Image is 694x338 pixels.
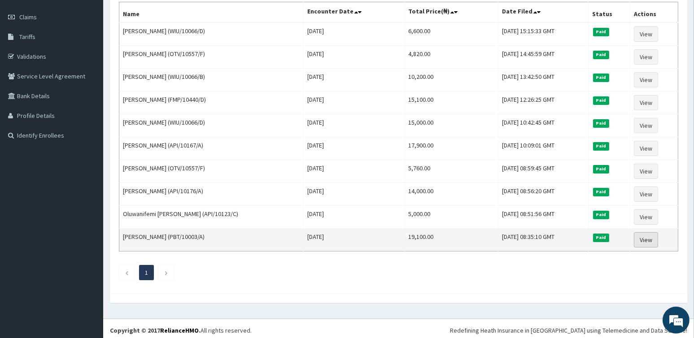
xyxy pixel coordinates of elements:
th: Status [589,2,630,23]
a: View [634,72,658,87]
td: [DATE] 12:26:25 GMT [498,91,589,114]
td: [PERSON_NAME] (API/10176/A) [119,183,304,206]
span: Paid [593,165,609,173]
a: View [634,141,658,156]
strong: Copyright © 2017 . [110,326,201,334]
td: Oluwanifemi [PERSON_NAME] (API/10123/C) [119,206,304,229]
td: [DATE] [304,229,405,251]
td: [DATE] 08:35:10 GMT [498,229,589,251]
a: Previous page [125,269,129,277]
span: Paid [593,142,609,150]
th: Actions [630,2,678,23]
a: View [634,118,658,133]
td: [DATE] 10:42:45 GMT [498,114,589,137]
td: [PERSON_NAME] (OTV/10557/F) [119,46,304,69]
td: [PERSON_NAME] (WIU/10066/B) [119,69,304,91]
th: Total Price(₦) [405,2,498,23]
span: Paid [593,96,609,104]
td: [PERSON_NAME] (WIU/10066/D) [119,22,304,46]
td: [DATE] [304,91,405,114]
td: [DATE] [304,69,405,91]
div: Chat with us now [47,50,151,62]
a: View [634,26,658,42]
td: 15,000.00 [405,114,498,137]
td: [DATE] 08:59:45 GMT [498,160,589,183]
td: [DATE] [304,46,405,69]
span: We're online! [52,113,124,204]
a: View [634,164,658,179]
a: RelianceHMO [160,326,199,334]
a: View [634,95,658,110]
td: 10,200.00 [405,69,498,91]
span: Paid [593,28,609,36]
td: [PERSON_NAME] (OTV/10557/F) [119,160,304,183]
td: 14,000.00 [405,183,498,206]
span: Paid [593,211,609,219]
img: d_794563401_company_1708531726252_794563401 [17,45,36,67]
td: [DATE] [304,22,405,46]
span: Paid [593,188,609,196]
td: [DATE] [304,183,405,206]
div: Minimize live chat window [147,4,169,26]
a: Page 1 is your current page [145,269,148,277]
td: 5,000.00 [405,206,498,229]
td: [DATE] [304,160,405,183]
td: 6,600.00 [405,22,498,46]
td: [PERSON_NAME] (API/10167/A) [119,137,304,160]
td: [DATE] 15:15:33 GMT [498,22,589,46]
td: 17,900.00 [405,137,498,160]
td: [PERSON_NAME] (PBT/10003/A) [119,229,304,251]
a: View [634,232,658,247]
th: Name [119,2,304,23]
td: 15,100.00 [405,91,498,114]
td: 19,100.00 [405,229,498,251]
span: Claims [19,13,37,21]
td: [DATE] 10:09:01 GMT [498,137,589,160]
textarea: Type your message and hit 'Enter' [4,245,171,276]
td: [DATE] 08:56:20 GMT [498,183,589,206]
span: Paid [593,119,609,127]
td: [DATE] [304,206,405,229]
a: View [634,186,658,202]
span: Paid [593,74,609,82]
td: [DATE] [304,114,405,137]
td: 4,820.00 [405,46,498,69]
span: Paid [593,51,609,59]
span: Tariffs [19,33,35,41]
td: [PERSON_NAME] (WIU/10066/D) [119,114,304,137]
th: Encounter Date [304,2,405,23]
a: Next page [164,269,168,277]
td: [DATE] [304,137,405,160]
div: Redefining Heath Insurance in [GEOGRAPHIC_DATA] using Telemedicine and Data Science! [450,326,687,335]
a: View [634,209,658,225]
th: Date Filed [498,2,589,23]
td: 5,760.00 [405,160,498,183]
td: [DATE] 13:42:50 GMT [498,69,589,91]
a: View [634,49,658,65]
td: [DATE] 08:51:56 GMT [498,206,589,229]
span: Paid [593,234,609,242]
td: [PERSON_NAME] (FMP/10440/D) [119,91,304,114]
td: [DATE] 14:45:59 GMT [498,46,589,69]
